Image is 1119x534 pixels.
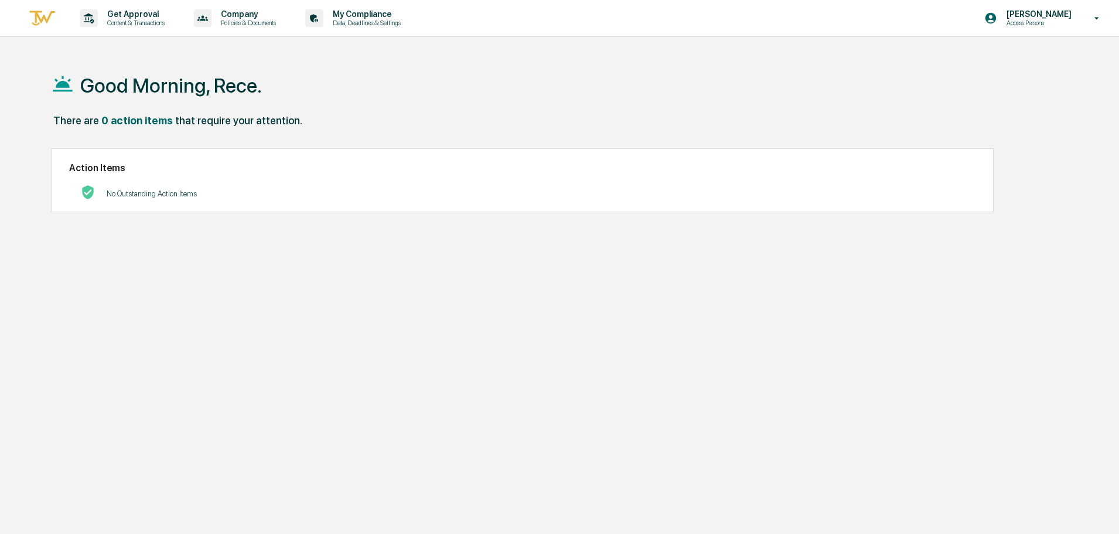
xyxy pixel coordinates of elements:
p: My Compliance [323,9,407,19]
p: Company [211,9,282,19]
p: Policies & Documents [211,19,282,27]
p: Access Persons [997,19,1077,27]
h2: Action Items [69,162,975,174]
div: There are [53,114,99,127]
img: No Actions logo [81,185,95,199]
div: 0 action items [101,114,173,127]
p: [PERSON_NAME] [997,9,1077,19]
div: that require your attention. [175,114,302,127]
p: Content & Transactions [98,19,170,27]
h1: Good Morning, Rece. [80,74,262,97]
img: logo [28,9,56,28]
p: Data, Deadlines & Settings [323,19,407,27]
p: No Outstanding Action Items [107,189,197,198]
p: Get Approval [98,9,170,19]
